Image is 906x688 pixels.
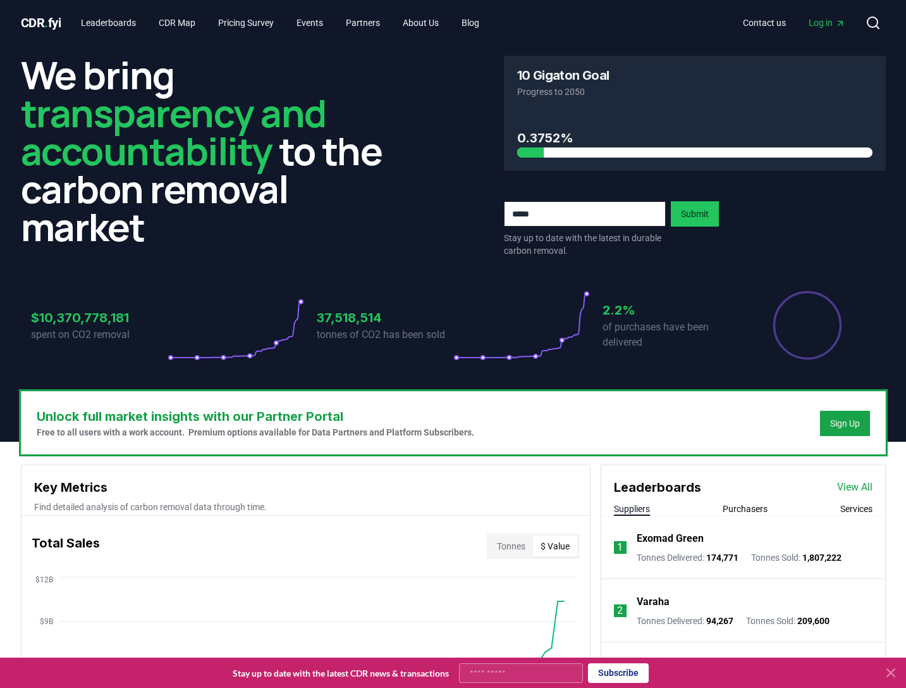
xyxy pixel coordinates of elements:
[617,540,623,555] p: 1
[31,308,168,327] h3: $10,370,778,181
[517,69,609,82] h3: 10 Gigaton Goal
[34,478,577,497] h3: Key Metrics
[393,11,449,34] a: About Us
[797,616,829,626] span: 209,600
[733,11,796,34] a: Contact us
[723,503,768,515] button: Purchasers
[40,617,53,626] tspan: $9B
[533,536,577,556] button: $ Value
[71,11,489,34] nav: Main
[32,534,100,559] h3: Total Sales
[37,407,474,426] h3: Unlock full market insights with our Partner Portal
[799,11,855,34] a: Log in
[733,11,855,34] nav: Main
[751,551,842,564] p: Tonnes Sold :
[837,480,872,495] a: View All
[603,301,739,320] h3: 2.2%
[706,616,733,626] span: 94,267
[34,501,577,513] p: Find detailed analysis of carbon removal data through time.
[317,308,453,327] h3: 37,518,514
[637,594,670,610] a: Varaha
[517,128,872,147] h3: 0.3752%
[830,417,860,430] a: Sign Up
[614,478,701,497] h3: Leaderboards
[44,15,48,30] span: .
[35,575,53,584] tspan: $12B
[504,232,666,257] p: Stay up to date with the latest in durable carbon removal.
[809,16,845,29] span: Log in
[208,11,284,34] a: Pricing Survey
[489,536,533,556] button: Tonnes
[71,11,146,34] a: Leaderboards
[746,615,829,627] p: Tonnes Sold :
[603,320,739,350] p: of purchases have been delivered
[517,85,872,98] p: Progress to 2050
[614,503,650,515] button: Suppliers
[451,11,489,34] a: Blog
[820,411,870,436] button: Sign Up
[31,327,168,342] p: spent on CO2 removal
[21,87,326,177] span: transparency and accountability
[21,14,61,32] a: CDR.fyi
[37,426,474,439] p: Free to all users with a work account. Premium options available for Data Partners and Platform S...
[637,551,738,564] p: Tonnes Delivered :
[617,603,623,618] p: 2
[286,11,333,34] a: Events
[840,503,872,515] button: Services
[149,11,205,34] a: CDR Map
[802,553,842,563] span: 1,807,222
[671,201,719,227] button: Submit
[637,615,733,627] p: Tonnes Delivered :
[336,11,390,34] a: Partners
[772,290,843,361] div: Percentage of sales delivered
[637,531,704,546] a: Exomad Green
[21,15,61,30] span: CDR fyi
[706,553,738,563] span: 174,771
[317,327,453,342] p: tonnes of CO2 has been sold
[21,56,403,246] h2: We bring to the carbon removal market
